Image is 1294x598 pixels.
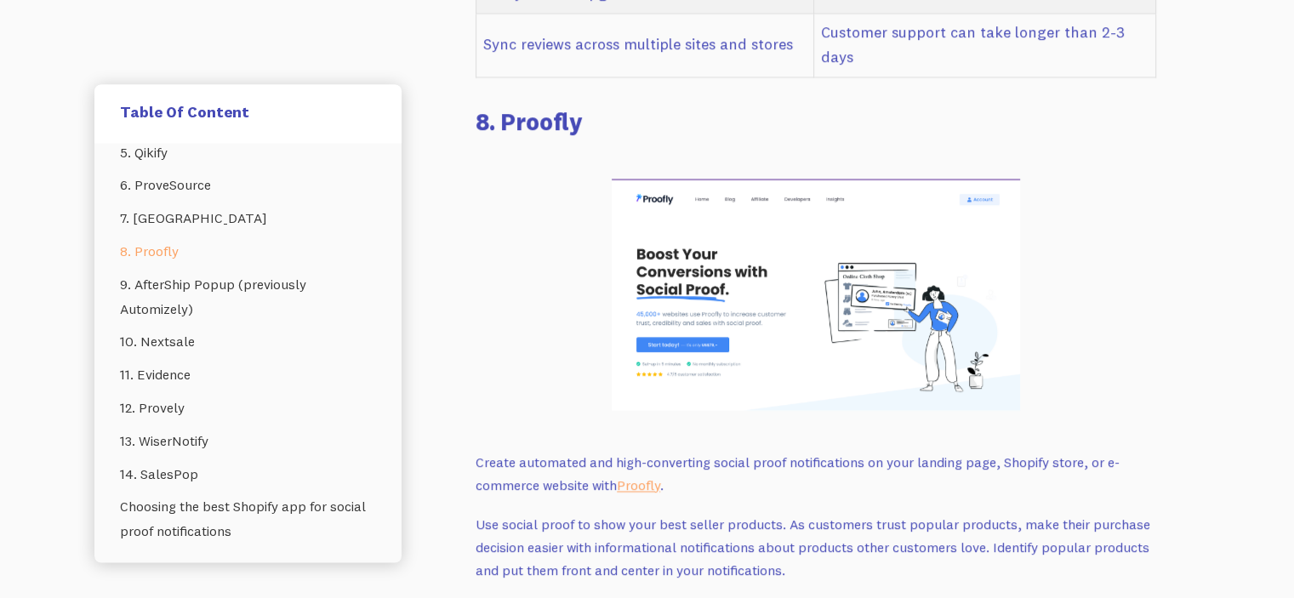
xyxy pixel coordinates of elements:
[120,202,376,236] a: 7. [GEOGRAPHIC_DATA]
[120,359,376,392] a: 11. Evidence
[120,425,376,458] a: 13. WiserNotify
[120,269,376,327] a: 9. AfterShip Popup (previously Automizely)
[120,236,376,269] a: 8. Proofly
[120,102,376,122] h5: Table Of Content
[617,476,660,493] a: Proofly
[120,458,376,492] a: 14. SalesPop
[476,13,814,77] td: Sync reviews across multiple sites and stores
[476,105,1156,138] h3: 8. Proofly
[814,13,1156,77] td: Customer support can take longer than 2-3 days
[120,169,376,202] a: 6. ProveSource
[476,513,1156,581] p: Use social proof to show your best seller products. As customers trust popular products, make the...
[120,137,376,170] a: 5. Qikify
[120,491,376,549] a: Choosing the best Shopify app for social proof notifications
[120,392,376,425] a: 12. Provely
[120,326,376,359] a: 10. Nextsale
[476,451,1156,496] p: Create automated and high-converting social proof notifications on your landing page, Shopify sto...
